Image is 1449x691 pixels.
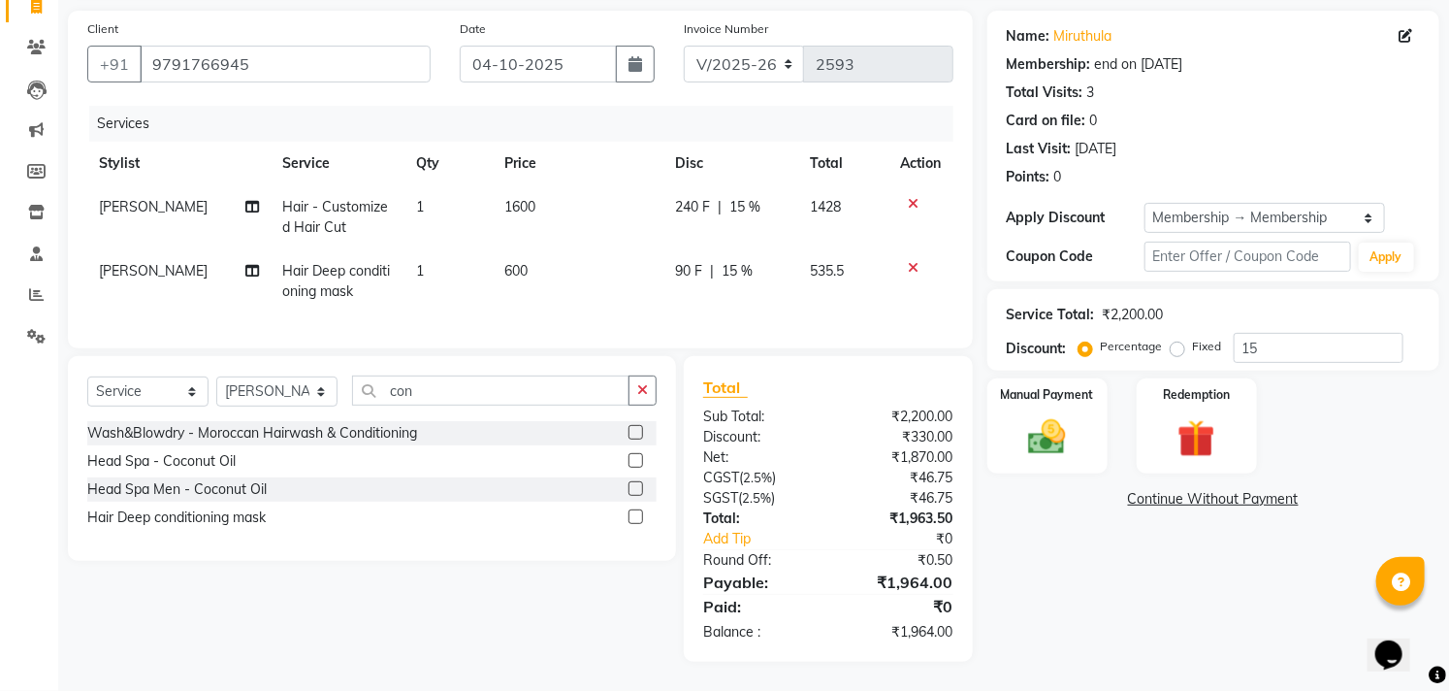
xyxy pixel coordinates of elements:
[1359,243,1414,272] button: Apply
[1090,111,1098,131] div: 0
[1095,54,1183,75] div: end on [DATE]
[140,46,431,82] input: Search by Name/Mobile/Email/Code
[1007,247,1144,267] div: Coupon Code
[1101,338,1163,355] label: Percentage
[689,529,852,549] a: Add Tip
[1007,111,1086,131] div: Card on file:
[1163,386,1230,404] label: Redemption
[689,550,828,571] div: Round Off:
[828,427,968,447] div: ₹330.00
[87,20,118,38] label: Client
[742,490,771,506] span: 2.5%
[89,106,968,142] div: Services
[282,262,390,300] span: Hair Deep conditioning mask
[828,407,968,427] div: ₹2,200.00
[87,423,417,444] div: Wash&Blowdry - Moroccan Hairwash & Conditioning
[828,447,968,468] div: ₹1,870.00
[828,468,968,488] div: ₹46.75
[703,378,748,398] span: Total
[1007,139,1072,159] div: Last Visit:
[1368,613,1430,672] iframe: chat widget
[828,571,968,594] div: ₹1,964.00
[1007,82,1083,103] div: Total Visits:
[689,571,828,594] div: Payable:
[1007,339,1067,359] div: Discount:
[729,197,760,217] span: 15 %
[828,622,968,642] div: ₹1,964.00
[722,261,753,281] span: 15 %
[689,595,828,618] div: Paid:
[684,20,768,38] label: Invoice Number
[282,198,388,236] span: Hair - Customized Hair Cut
[87,142,271,185] th: Stylist
[689,468,828,488] div: ( )
[504,198,535,215] span: 1600
[1054,167,1062,187] div: 0
[828,550,968,571] div: ₹0.50
[99,262,208,280] span: [PERSON_NAME]
[1007,54,1091,75] div: Membership:
[87,46,142,82] button: +91
[1007,208,1144,228] div: Apply Discount
[460,20,486,38] label: Date
[703,469,739,486] span: CGST
[798,142,888,185] th: Total
[675,261,702,281] span: 90 F
[1144,242,1351,272] input: Enter Offer / Coupon Code
[1076,139,1117,159] div: [DATE]
[271,142,403,185] th: Service
[689,407,828,427] div: Sub Total:
[99,198,208,215] span: [PERSON_NAME]
[493,142,663,185] th: Price
[1166,415,1227,462] img: _gift.svg
[689,622,828,642] div: Balance :
[689,488,828,509] div: ( )
[1007,167,1050,187] div: Points:
[810,198,841,215] span: 1428
[416,262,424,280] span: 1
[689,509,828,529] div: Total:
[87,508,266,528] div: Hair Deep conditioning mask
[1007,305,1095,325] div: Service Total:
[1016,415,1078,459] img: _cash.svg
[1001,386,1094,404] label: Manual Payment
[689,427,828,447] div: Discount:
[828,595,968,618] div: ₹0
[852,529,968,549] div: ₹0
[352,376,629,406] input: Search or Scan
[504,262,528,280] span: 600
[991,489,1435,510] a: Continue Without Payment
[828,509,968,529] div: ₹1,963.50
[87,479,267,500] div: Head Spa Men - Coconut Oil
[416,198,424,215] span: 1
[663,142,798,185] th: Disc
[889,142,953,185] th: Action
[828,488,968,509] div: ₹46.75
[404,142,493,185] th: Qty
[1103,305,1164,325] div: ₹2,200.00
[810,262,844,280] span: 535.5
[710,261,714,281] span: |
[1087,82,1095,103] div: 3
[689,447,828,468] div: Net:
[743,470,772,485] span: 2.5%
[675,197,710,217] span: 240 F
[87,451,236,472] div: Head Spa - Coconut Oil
[718,197,722,217] span: |
[703,489,738,507] span: SGST
[1007,26,1050,47] div: Name:
[1193,338,1222,355] label: Fixed
[1054,26,1112,47] a: Miruthula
